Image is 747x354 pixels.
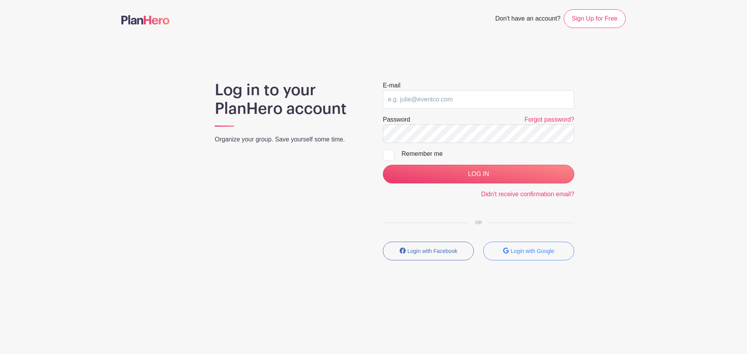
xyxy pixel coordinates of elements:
input: LOG IN [383,165,574,183]
a: Forgot password? [524,116,574,123]
button: Login with Facebook [383,242,474,260]
p: Organize your group. Save yourself some time. [215,135,364,144]
label: E-mail [383,81,400,90]
a: Sign Up for Free [564,9,626,28]
label: Password [383,115,410,124]
span: OR [469,220,488,225]
img: logo-507f7623f17ff9eddc593b1ce0a138ce2505c220e1c5a4e2b4648c50719b7d32.svg [121,15,170,24]
span: Don't have an account? [495,11,561,28]
small: Login with Facebook [407,248,457,254]
h1: Log in to your PlanHero account [215,81,364,118]
input: e.g. julie@eventco.com [383,90,574,109]
small: Login with Google [511,248,554,254]
a: Didn't receive confirmation email? [481,191,574,197]
button: Login with Google [483,242,574,260]
div: Remember me [402,149,574,159]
